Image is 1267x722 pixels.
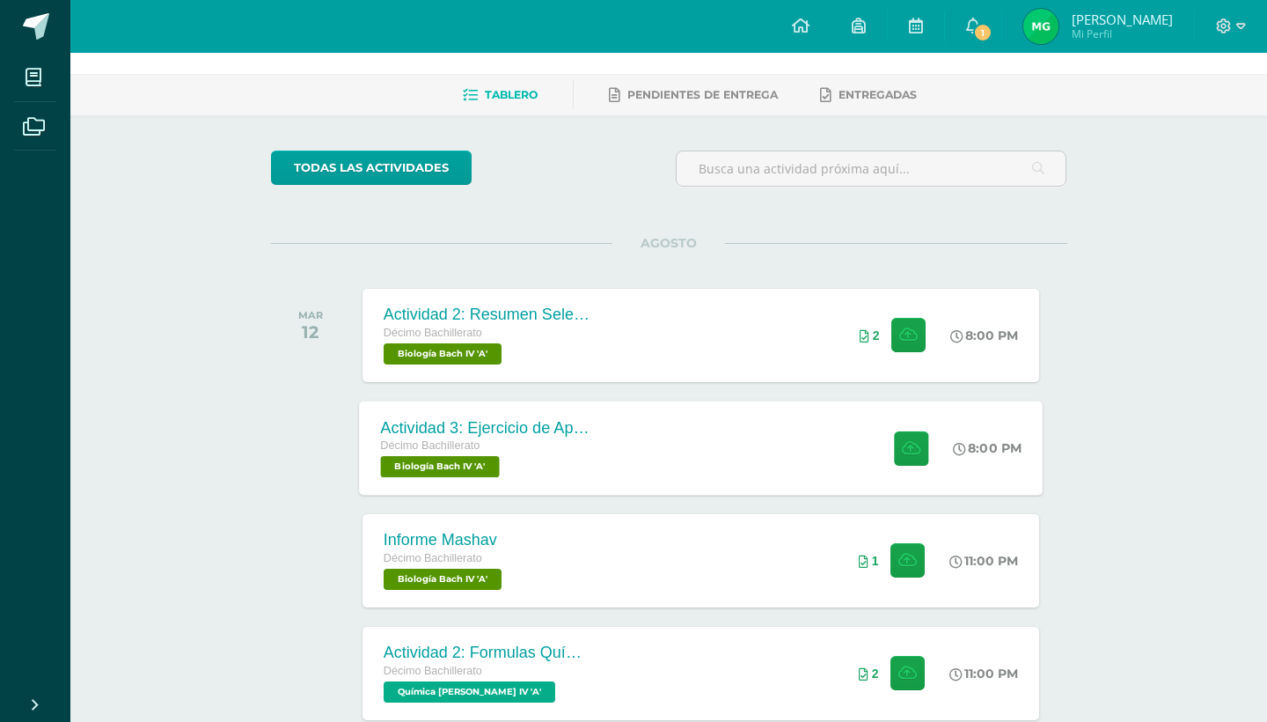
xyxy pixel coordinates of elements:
div: Actividad 2: Resumen Selección Natural [384,306,595,324]
span: Biología Bach IV 'A' [384,343,502,365]
div: 8:00 PM [950,328,1018,343]
input: Busca una actividad próxima aquí... [677,151,1066,186]
span: Pendientes de entrega [627,88,778,101]
a: Tablero [463,81,538,109]
a: Pendientes de entrega [609,81,778,109]
span: Biología Bach IV 'A' [384,569,502,590]
div: Actividad 3: Ejercicio de Aprendizaje 16.2 [380,418,593,437]
span: Tablero [485,88,538,101]
div: 8:00 PM [953,440,1022,456]
div: Archivos entregados [859,554,879,568]
span: Química Bach IV 'A' [384,681,555,703]
span: Décimo Bachillerato [384,665,482,677]
span: Décimo Bachillerato [384,552,482,564]
span: 2 [872,667,879,681]
span: Décimo Bachillerato [384,327,482,339]
a: Entregadas [820,81,917,109]
span: Biología Bach IV 'A' [380,456,499,477]
img: 513a5fb36f0f51b28d8b6154c48f5937.png [1023,9,1058,44]
div: 11:00 PM [949,553,1018,569]
span: AGOSTO [612,235,725,251]
div: 11:00 PM [949,666,1018,681]
div: Informe Mashav [384,531,506,549]
span: [PERSON_NAME] [1072,11,1173,28]
div: MAR [298,309,323,321]
span: 2 [873,328,880,343]
div: Archivos entregados [860,328,880,343]
div: Actividad 2: Formulas Químicas [384,644,595,662]
span: Entregadas [839,88,917,101]
a: todas las Actividades [271,151,472,185]
span: Mi Perfil [1072,26,1173,41]
div: 12 [298,321,323,343]
div: Archivos entregados [859,667,879,681]
span: Décimo Bachillerato [380,439,480,452]
span: 1 [973,23,992,42]
span: 1 [872,554,879,568]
